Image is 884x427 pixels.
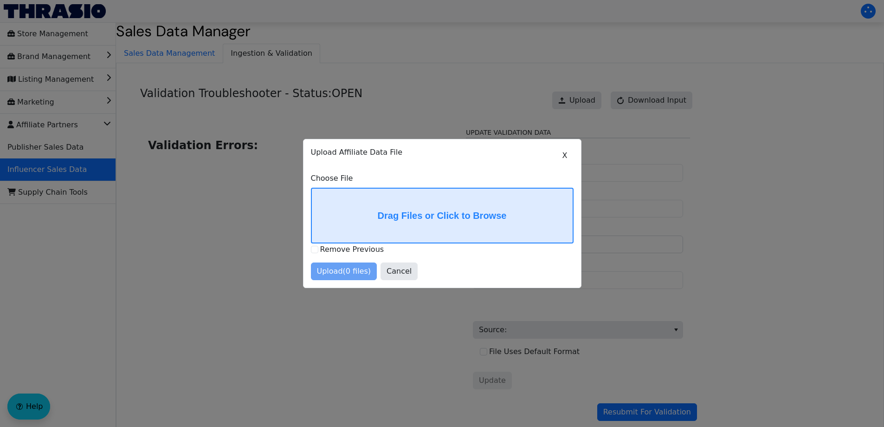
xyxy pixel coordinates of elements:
label: Choose File [311,173,574,184]
span: X [562,150,568,161]
button: X [556,147,574,164]
span: Cancel [387,266,412,277]
p: Upload Affiliate Data File [311,147,574,158]
label: Drag Files or Click to Browse [312,189,573,243]
button: Cancel [381,263,418,280]
label: Remove Previous [320,245,384,254]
